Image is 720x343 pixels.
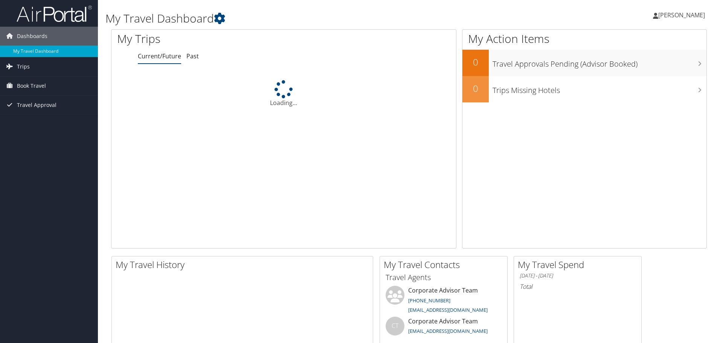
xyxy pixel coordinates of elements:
[520,282,636,291] h6: Total
[462,76,706,102] a: 0Trips Missing Hotels
[462,50,706,76] a: 0Travel Approvals Pending (Advisor Booked)
[384,258,507,271] h2: My Travel Contacts
[138,52,181,60] a: Current/Future
[17,76,46,95] span: Book Travel
[408,328,488,334] a: [EMAIL_ADDRESS][DOMAIN_NAME]
[17,27,47,46] span: Dashboards
[382,317,505,341] li: Corporate Advisor Team
[17,57,30,76] span: Trips
[386,272,502,283] h3: Travel Agents
[658,11,705,19] span: [PERSON_NAME]
[462,56,489,69] h2: 0
[408,297,450,304] a: [PHONE_NUMBER]
[105,11,510,26] h1: My Travel Dashboard
[17,96,56,114] span: Travel Approval
[382,286,505,317] li: Corporate Advisor Team
[111,80,456,107] div: Loading...
[462,31,706,47] h1: My Action Items
[653,4,712,26] a: [PERSON_NAME]
[186,52,199,60] a: Past
[520,272,636,279] h6: [DATE] - [DATE]
[116,258,373,271] h2: My Travel History
[17,5,92,23] img: airportal-logo.png
[493,55,706,69] h3: Travel Approvals Pending (Advisor Booked)
[408,306,488,313] a: [EMAIL_ADDRESS][DOMAIN_NAME]
[117,31,307,47] h1: My Trips
[386,317,404,335] div: CT
[462,82,489,95] h2: 0
[518,258,641,271] h2: My Travel Spend
[493,81,706,96] h3: Trips Missing Hotels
